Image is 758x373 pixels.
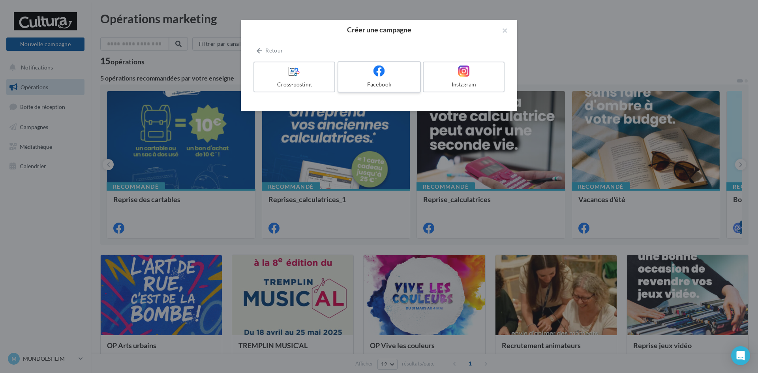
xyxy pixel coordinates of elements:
div: Facebook [341,81,417,88]
div: Instagram [427,81,501,88]
div: Cross-posting [257,81,331,88]
button: Retour [253,46,286,55]
h2: Créer une campagne [253,26,505,33]
div: Open Intercom Messenger [731,346,750,365]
